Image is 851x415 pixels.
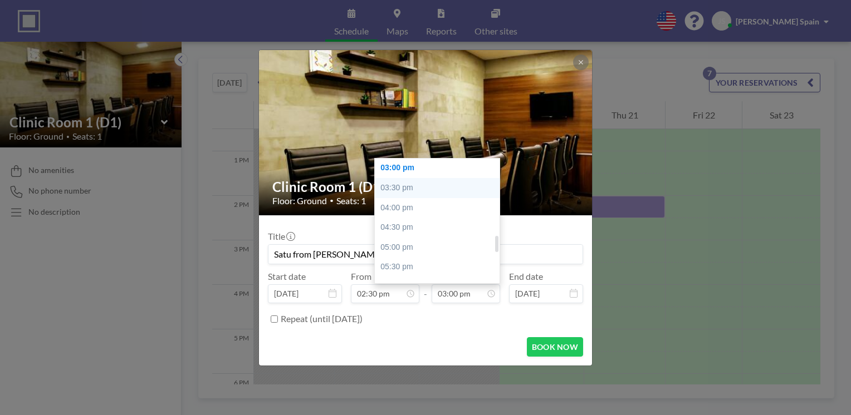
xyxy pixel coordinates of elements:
label: End date [509,271,543,282]
label: From [351,271,371,282]
h2: Clinic Room 1 (D1) [272,179,580,195]
img: 537.jpg [259,21,593,244]
label: Start date [268,271,306,282]
div: 04:30 pm [375,218,505,238]
span: - [424,275,427,299]
input: Jill's reservation [268,245,583,264]
div: 03:30 pm [375,178,505,198]
div: 04:00 pm [375,198,505,218]
label: Title [268,231,294,242]
label: Repeat (until [DATE]) [281,313,363,324]
span: Floor: Ground [272,195,327,206]
span: Seats: 1 [336,195,366,206]
button: BOOK NOW [527,337,583,357]
span: • [330,196,334,205]
div: 06:00 pm [375,277,505,297]
div: 05:30 pm [375,257,505,277]
div: 03:00 pm [375,158,505,178]
div: 05:00 pm [375,238,505,258]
